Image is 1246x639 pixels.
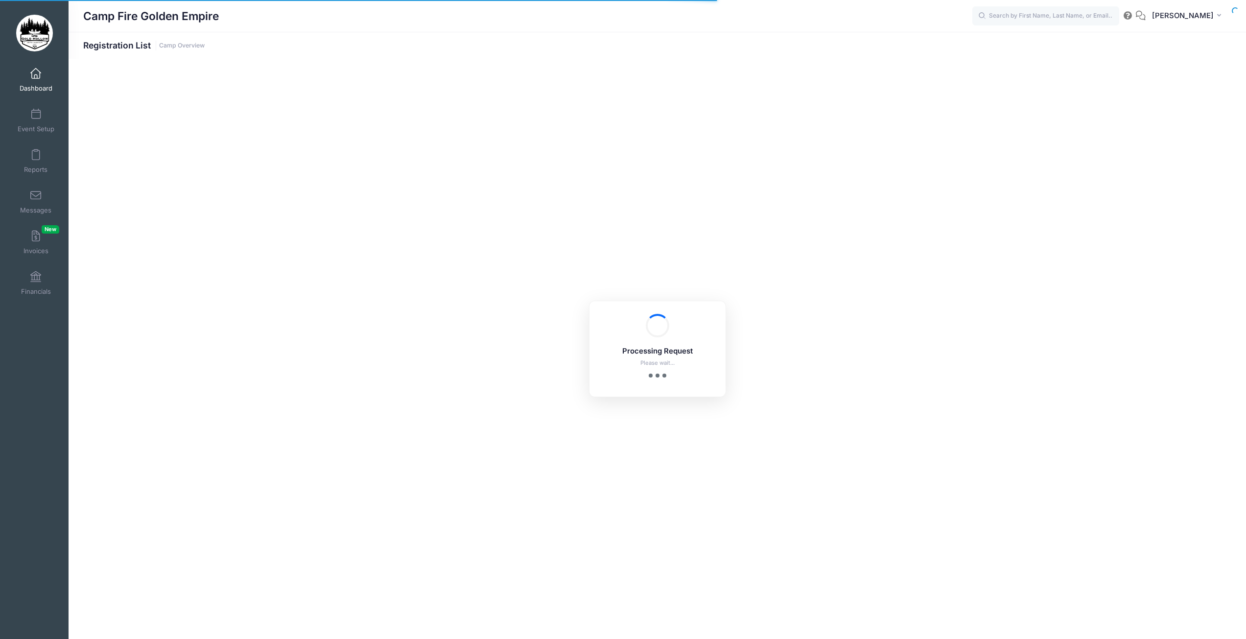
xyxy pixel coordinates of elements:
h5: Processing Request [602,347,713,356]
span: New [42,225,59,234]
input: Search by First Name, Last Name, or Email... [972,6,1119,26]
a: InvoicesNew [13,225,59,260]
span: Messages [20,206,51,214]
a: Messages [13,185,59,219]
span: Event Setup [18,125,54,133]
p: Please wait... [602,359,713,367]
a: Dashboard [13,63,59,97]
img: Camp Fire Golden Empire [16,15,53,51]
a: Reports [13,144,59,178]
a: Camp Overview [159,42,205,49]
span: [PERSON_NAME] [1152,10,1214,21]
button: [PERSON_NAME] [1146,5,1231,27]
h1: Camp Fire Golden Empire [83,5,219,27]
span: Financials [21,287,51,296]
span: Dashboard [20,84,52,93]
span: Invoices [24,247,48,255]
a: Event Setup [13,103,59,138]
a: Financials [13,266,59,300]
span: Reports [24,166,47,174]
h1: Registration List [83,40,205,50]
